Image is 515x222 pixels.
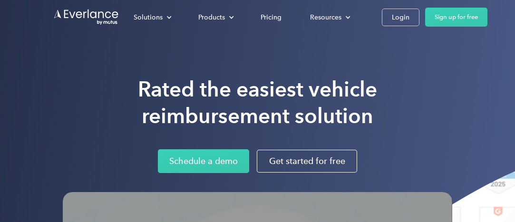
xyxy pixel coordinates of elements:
[257,150,357,173] a: Get started for free
[134,11,163,23] div: Solutions
[310,11,341,23] div: Resources
[53,9,119,26] a: Go to homepage
[251,9,291,26] a: Pricing
[392,11,409,23] div: Login
[158,149,249,173] a: Schedule a demo
[198,11,225,23] div: Products
[138,76,377,129] h1: Rated the easiest vehicle reimbursement solution
[382,9,419,26] a: Login
[261,11,282,23] div: Pricing
[425,8,487,27] a: Sign up for free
